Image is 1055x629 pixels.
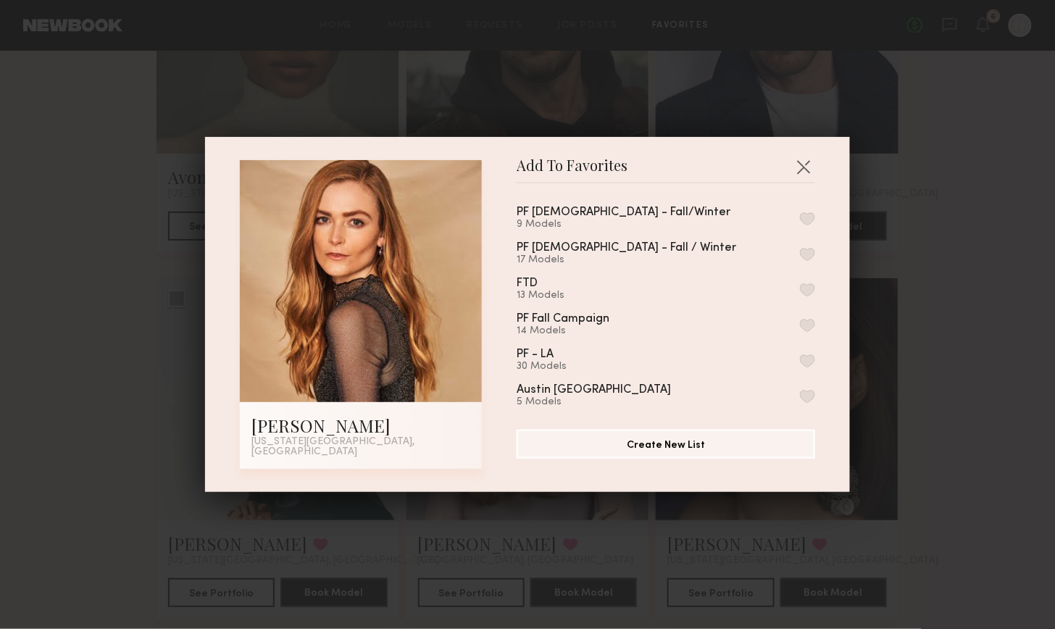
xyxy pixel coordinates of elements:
div: Austin [GEOGRAPHIC_DATA] [517,384,671,396]
div: [PERSON_NAME] [251,414,470,437]
div: FTD [517,278,538,290]
div: PF [DEMOGRAPHIC_DATA] - Fall/Winter [517,207,730,219]
div: PF - LA [517,349,554,361]
button: Close [792,155,815,178]
div: 14 Models [517,325,644,337]
span: Add To Favorites [517,160,627,182]
div: 9 Models [517,219,765,230]
div: PF [DEMOGRAPHIC_DATA] - Fall / Winter [517,242,736,254]
div: PF Fall Campaign [517,313,609,325]
div: 13 Models [517,290,572,301]
div: [US_STATE][GEOGRAPHIC_DATA], [GEOGRAPHIC_DATA] [251,437,470,457]
div: 5 Models [517,396,706,408]
div: 30 Models [517,361,588,372]
div: 17 Models [517,254,771,266]
button: Create New List [517,430,815,459]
